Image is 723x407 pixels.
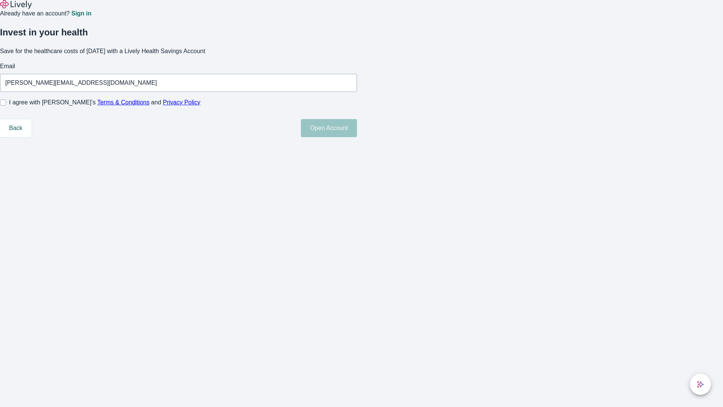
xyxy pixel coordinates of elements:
[697,381,704,388] svg: Lively AI Assistant
[690,374,711,395] button: chat
[163,99,201,106] a: Privacy Policy
[9,98,200,107] span: I agree with [PERSON_NAME]’s and
[71,11,91,17] a: Sign in
[97,99,149,106] a: Terms & Conditions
